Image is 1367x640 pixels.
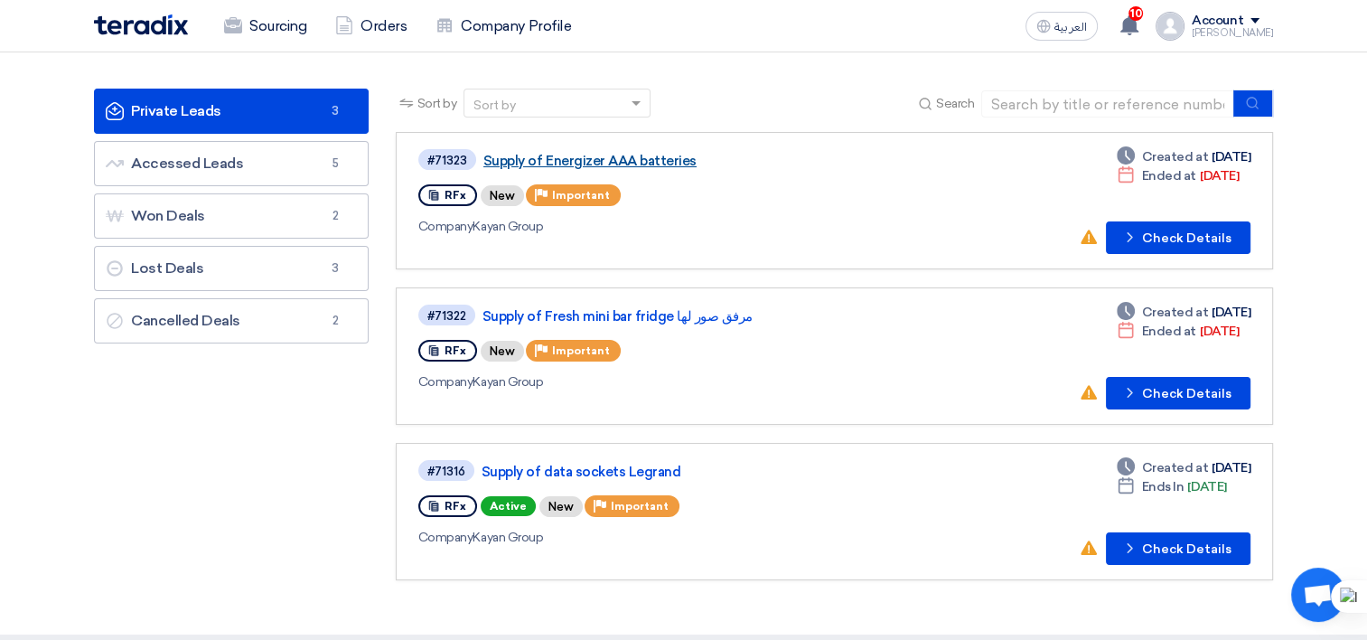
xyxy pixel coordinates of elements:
div: #71316 [427,466,465,477]
span: Important [552,189,610,202]
a: Supply of Energizer AAA batteries [483,153,935,169]
span: RFx [445,344,466,357]
div: Kayan Group [418,217,939,236]
div: New [481,341,524,362]
button: العربية [1025,12,1098,41]
span: Important [552,344,610,357]
div: #71323 [427,155,467,166]
img: profile_test.png [1156,12,1184,41]
span: Company [418,374,473,390]
div: Sort by [473,96,516,115]
div: [DATE] [1117,166,1239,185]
div: [DATE] [1117,147,1250,166]
span: 5 [324,155,346,173]
button: Check Details [1106,532,1250,565]
img: Teradix logo [94,14,188,35]
div: Account [1192,14,1243,29]
a: Sourcing [210,6,321,46]
span: Active [481,496,536,516]
span: RFx [445,500,466,513]
span: Created at [1142,147,1208,166]
button: Check Details [1106,221,1250,254]
a: Supply of Fresh mini bar fridge مرفق صور لها [482,308,934,325]
span: Important [611,500,669,513]
span: 3 [324,102,346,120]
span: Sort by [417,94,457,113]
span: Company [418,219,473,234]
a: Company Profile [421,6,585,46]
span: Company [418,530,473,545]
div: [PERSON_NAME] [1192,28,1273,38]
input: Search by title or reference number [981,90,1234,118]
div: [DATE] [1117,322,1239,341]
span: 10 [1128,6,1143,21]
div: New [481,185,524,206]
div: [DATE] [1117,458,1250,477]
div: Open chat [1291,568,1345,622]
div: New [539,496,583,517]
span: 2 [324,312,346,330]
button: Check Details [1106,377,1250,409]
div: Kayan Group [418,372,938,391]
span: Ended at [1142,166,1196,185]
a: Orders [321,6,421,46]
span: Ends In [1142,477,1184,496]
div: Kayan Group [418,528,937,547]
span: Created at [1142,303,1208,322]
span: 3 [324,259,346,278]
div: [DATE] [1117,477,1227,496]
a: Cancelled Deals2 [94,298,369,344]
a: Private Leads3 [94,89,369,134]
div: #71322 [427,310,466,322]
span: Created at [1142,458,1208,477]
div: [DATE] [1117,303,1250,322]
span: Ended at [1142,322,1196,341]
span: Search [936,94,974,113]
a: Supply of data sockets Legrand [482,464,933,480]
span: العربية [1054,21,1087,33]
span: 2 [324,207,346,225]
a: Lost Deals3 [94,246,369,291]
a: Won Deals2 [94,193,369,239]
a: Accessed Leads5 [94,141,369,186]
span: RFx [445,189,466,202]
